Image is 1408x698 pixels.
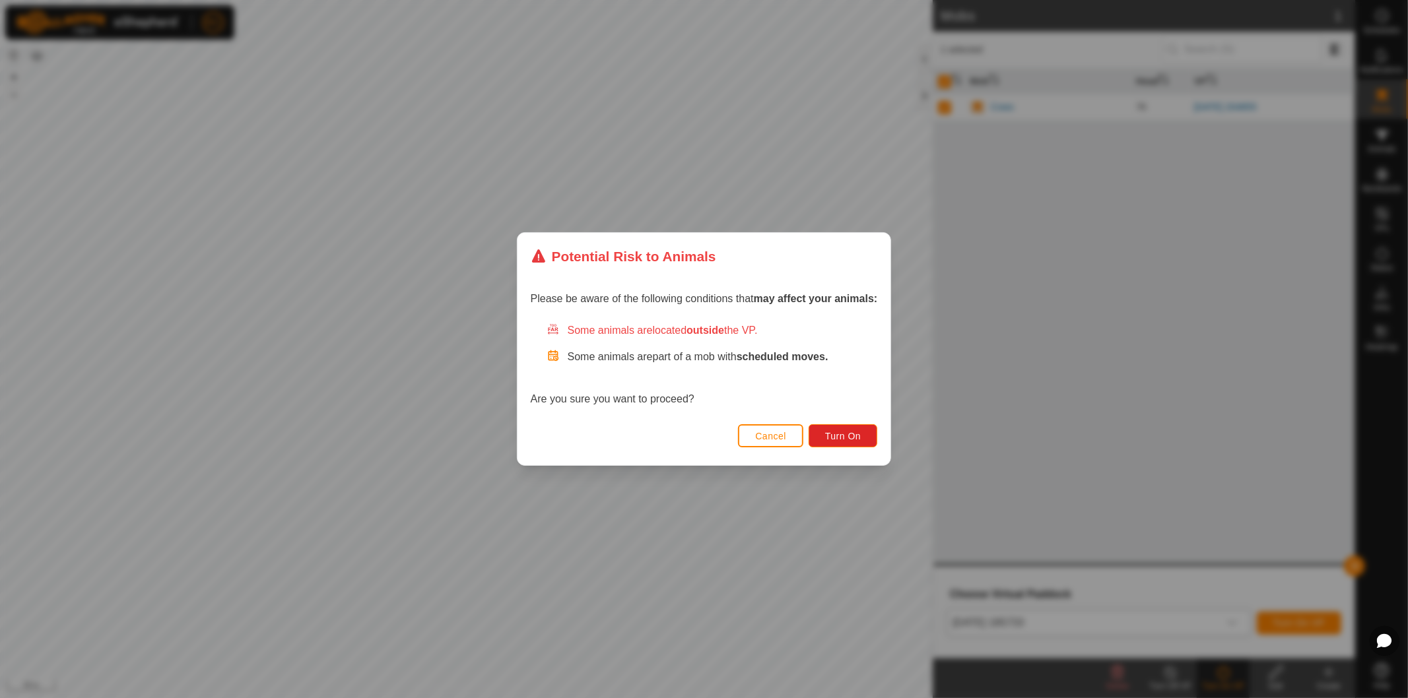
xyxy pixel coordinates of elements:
[687,325,724,336] strong: outside
[809,424,877,447] button: Turn On
[568,349,878,365] p: Some animals are
[531,323,878,407] div: Are you sure you want to proceed?
[531,293,878,304] span: Please be aware of the following conditions that
[531,246,716,267] div: Potential Risk to Animals
[754,293,878,304] strong: may affect your animals:
[737,351,828,362] strong: scheduled moves.
[547,323,878,338] div: Some animals are
[738,424,803,447] button: Cancel
[825,431,861,441] span: Turn On
[653,351,828,362] span: part of a mob with
[755,431,786,441] span: Cancel
[653,325,758,336] span: located the VP.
